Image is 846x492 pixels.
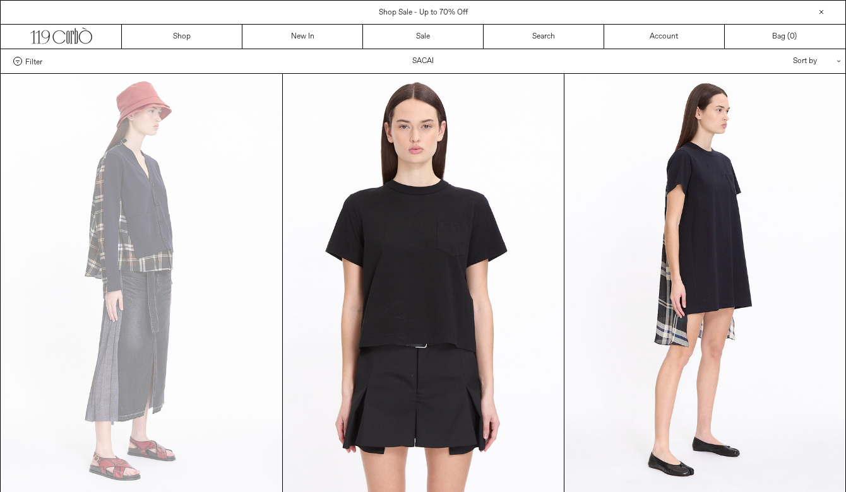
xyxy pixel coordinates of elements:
div: Sort by [719,49,833,73]
a: Search [484,25,604,49]
a: Sale [363,25,484,49]
a: Account [604,25,725,49]
a: Shop [122,25,242,49]
span: ) [790,31,797,42]
a: New In [242,25,363,49]
span: 0 [790,32,794,42]
span: Filter [25,57,42,66]
a: Shop Sale - Up to 70% Off [379,8,468,18]
a: Bag () [725,25,845,49]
